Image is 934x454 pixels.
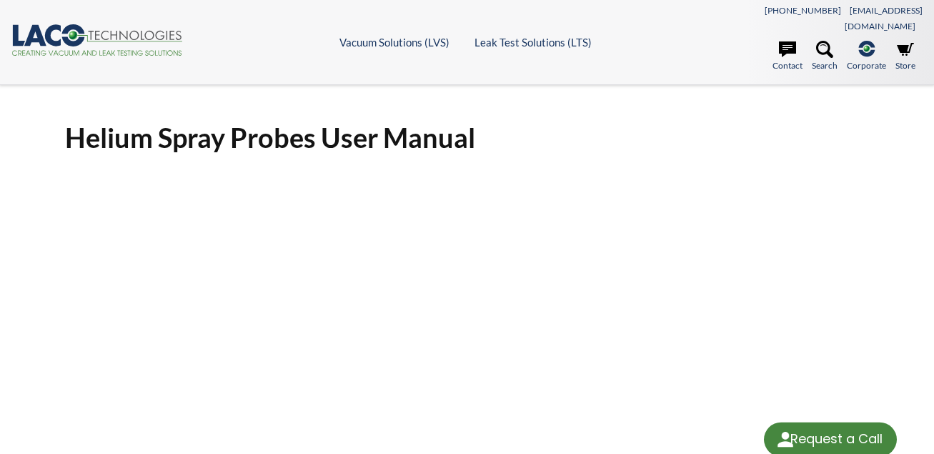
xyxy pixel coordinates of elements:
a: Vacuum Solutions (LVS) [339,36,449,49]
a: Leak Test Solutions (LTS) [475,36,592,49]
a: Store [895,41,915,72]
span: Corporate [847,59,886,72]
img: round button [774,428,797,451]
a: Contact [772,41,803,72]
a: Search [812,41,838,72]
a: [PHONE_NUMBER] [765,5,841,16]
h1: Helium Spray Probes User Manual [65,120,869,155]
a: [EMAIL_ADDRESS][DOMAIN_NAME] [845,5,923,31]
